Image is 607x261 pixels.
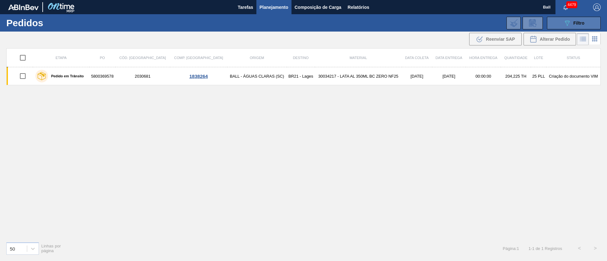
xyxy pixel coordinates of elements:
[174,56,223,60] span: Comp. [GEOGRAPHIC_DATA]
[566,1,577,8] span: 4479
[432,67,466,85] td: [DATE]
[531,67,546,85] td: 25 PLL
[171,74,226,79] div: 1838264
[523,17,543,29] div: Solicitação de Revisão de Pedidos
[524,33,576,45] div: Alterar Pedido
[436,56,463,60] span: Data entrega
[348,3,369,11] span: Relatórios
[6,19,101,27] h1: Pedidos
[593,3,601,11] img: Logout
[504,56,527,60] span: Quantidade
[501,67,531,85] td: 204,225 TH
[260,3,288,11] span: Planejamento
[469,33,522,45] div: Reenviar SAP
[555,3,576,12] button: Notificações
[506,17,521,29] div: Importar Negociações dos Pedidos
[546,67,600,85] td: Criação do documento VIM
[250,56,264,60] span: Origem
[10,246,15,251] div: 50
[577,33,589,45] div: Visão em Lista
[540,37,570,42] span: Alterar Pedido
[119,56,166,60] span: Cód. [GEOGRAPHIC_DATA]
[100,56,105,60] span: PO
[48,74,84,78] label: Pedido em Trânsito
[41,244,61,253] span: Linhas por página
[293,56,309,60] span: Destino
[567,56,580,60] span: Status
[405,56,429,60] span: Data coleta
[589,33,601,45] div: Visão em Cards
[466,67,501,85] td: 00:00:00
[402,67,432,85] td: [DATE]
[89,67,115,85] td: 5800369578
[8,4,39,10] img: TNhmsLtSVTkK8tSr43FrP2fwEKptu5GPRR3wAAAABJRU5ErkJggg==
[573,21,585,26] span: Filtro
[350,56,367,60] span: Material
[503,246,519,251] span: Página : 1
[572,240,587,256] button: <
[295,3,341,11] span: Composição de Carga
[56,56,67,60] span: Etapa
[529,246,562,251] span: 1 - 1 de 1 Registros
[287,67,315,85] td: BR21 - Lages
[315,67,402,85] td: 30034217 - LATA AL 350ML BC ZERO NF25
[238,3,253,11] span: Tarefas
[547,17,601,29] button: Filtro
[486,37,515,42] span: Reenviar SAP
[7,67,601,85] a: Pedido em Trânsito58003695782030681BALL - ÁGUAS CLARAS (SC)BR21 - Lages30034217 - LATA AL 350ML B...
[227,67,287,85] td: BALL - ÁGUAS CLARAS (SC)
[587,240,603,256] button: >
[115,67,170,85] td: 2030681
[534,56,543,60] span: Lote
[469,56,497,60] span: Hora Entrega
